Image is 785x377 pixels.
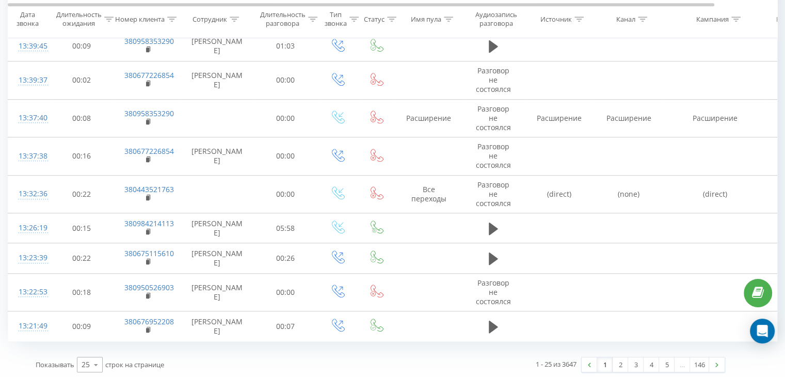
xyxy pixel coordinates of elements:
[644,357,659,372] a: 4
[181,137,253,176] td: [PERSON_NAME]
[253,273,318,311] td: 00:00
[124,317,174,326] a: 380676952208
[696,15,729,24] div: Кампания
[19,146,39,166] div: 13:37:38
[411,15,441,24] div: Имя пула
[56,11,102,28] div: Длительность ожидания
[253,243,318,273] td: 00:26
[50,243,114,273] td: 00:22
[536,359,576,369] div: 1 - 25 из 3647
[597,357,613,372] a: 1
[19,184,39,204] div: 13:32:36
[675,357,690,372] div: …
[253,31,318,61] td: 01:03
[8,11,46,28] div: Дата звонка
[181,311,253,341] td: [PERSON_NAME]
[50,175,114,213] td: 00:22
[124,70,174,80] a: 380677226854
[260,11,306,28] div: Длительность разговора
[476,104,511,132] span: Разговор не состоялся
[664,99,767,137] td: Расширение
[50,61,114,99] td: 00:02
[613,357,628,372] a: 2
[50,273,114,311] td: 00:18
[82,359,90,370] div: 25
[181,61,253,99] td: [PERSON_NAME]
[594,175,664,213] td: (none)
[19,36,39,56] div: 13:39:45
[50,31,114,61] td: 00:09
[476,278,511,306] span: Разговор не состоялся
[36,360,74,369] span: Показывать
[124,184,174,194] a: 380443521763
[476,180,511,208] span: Разговор не состоялся
[395,175,462,213] td: Все переходы
[364,15,385,24] div: Статус
[193,15,227,24] div: Сотрудник
[664,175,767,213] td: (direct)
[471,11,521,28] div: Аудиозапись разговора
[253,311,318,341] td: 00:07
[476,66,511,94] span: Разговор не состоялся
[19,108,39,128] div: 13:37:40
[124,218,174,228] a: 380984214113
[124,146,174,156] a: 380677226854
[50,137,114,176] td: 00:16
[253,175,318,213] td: 00:00
[540,15,572,24] div: Источник
[50,311,114,341] td: 00:09
[253,99,318,137] td: 00:00
[616,15,635,24] div: Канал
[690,357,709,372] a: 146
[124,36,174,46] a: 380958353290
[181,213,253,243] td: [PERSON_NAME]
[325,11,347,28] div: Тип звонка
[628,357,644,372] a: 3
[105,360,164,369] span: строк на странице
[395,99,462,137] td: Расширение
[524,175,594,213] td: (direct)
[19,282,39,302] div: 13:22:53
[594,99,664,137] td: Расширение
[124,248,174,258] a: 380675115610
[253,213,318,243] td: 05:58
[253,137,318,176] td: 00:00
[19,316,39,336] div: 13:21:49
[115,15,165,24] div: Номер клиента
[253,61,318,99] td: 00:00
[124,282,174,292] a: 380950526903
[659,357,675,372] a: 5
[19,218,39,238] div: 13:26:19
[19,248,39,268] div: 13:23:39
[181,31,253,61] td: [PERSON_NAME]
[50,213,114,243] td: 00:15
[181,243,253,273] td: [PERSON_NAME]
[750,319,775,343] div: Open Intercom Messenger
[124,108,174,118] a: 380958353290
[19,70,39,90] div: 13:39:37
[476,142,511,170] span: Разговор не состоялся
[181,273,253,311] td: [PERSON_NAME]
[524,99,594,137] td: Расширение
[50,99,114,137] td: 00:08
